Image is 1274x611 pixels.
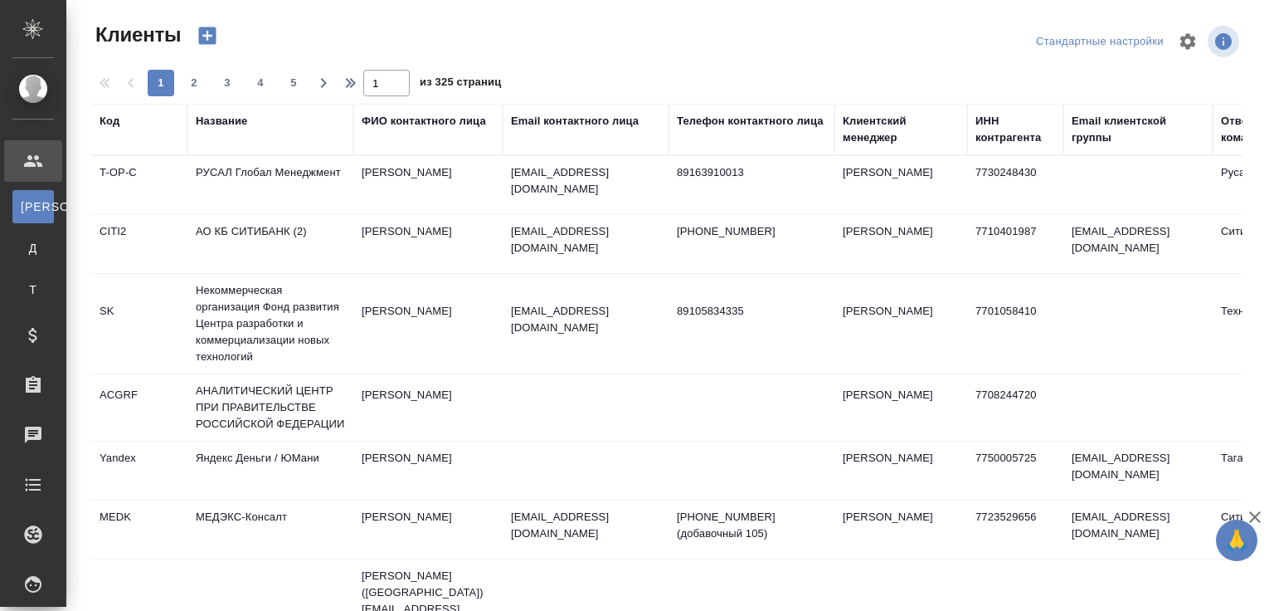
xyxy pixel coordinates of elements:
[12,273,54,306] a: Т
[967,442,1063,500] td: 7750005725
[196,113,247,130] div: Название
[511,223,660,257] p: [EMAIL_ADDRESS][DOMAIN_NAME]
[353,501,503,559] td: [PERSON_NAME]
[1168,22,1208,61] span: Настроить таблицу
[967,379,1063,437] td: 7708244720
[91,156,187,214] td: T-OP-C
[677,164,826,181] p: 89163910013
[181,75,207,91] span: 2
[834,379,967,437] td: [PERSON_NAME]
[1223,523,1251,558] span: 🙏
[214,70,241,96] button: 3
[967,156,1063,214] td: 7730248430
[511,164,660,198] p: [EMAIL_ADDRESS][DOMAIN_NAME]
[1063,215,1213,273] td: [EMAIL_ADDRESS][DOMAIN_NAME]
[12,190,54,223] a: [PERSON_NAME]
[353,379,503,437] td: [PERSON_NAME]
[91,379,187,437] td: ACGRF
[187,501,353,559] td: МЕДЭКС-Консалт
[511,303,660,336] p: [EMAIL_ADDRESS][DOMAIN_NAME]
[834,442,967,500] td: [PERSON_NAME]
[181,70,207,96] button: 2
[91,215,187,273] td: CITI2
[187,215,353,273] td: АО КБ СИТИБАНК (2)
[677,113,824,130] div: Телефон контактного лица
[91,295,187,353] td: SK
[1216,520,1257,561] button: 🙏
[187,274,353,374] td: Некоммерческая организация Фонд развития Центра разработки и коммерциализации новых технологий
[280,70,307,96] button: 5
[1072,113,1204,146] div: Email клиентской группы
[12,232,54,265] a: Д
[511,113,639,130] div: Email контактного лица
[353,442,503,500] td: [PERSON_NAME]
[214,75,241,91] span: 3
[975,113,1055,146] div: ИНН контрагента
[353,295,503,353] td: [PERSON_NAME]
[21,198,46,215] span: [PERSON_NAME]
[362,113,486,130] div: ФИО контактного лица
[834,156,967,214] td: [PERSON_NAME]
[677,223,826,240] p: [PHONE_NUMBER]
[677,509,826,542] p: [PHONE_NUMBER] (добавочный 105)
[353,156,503,214] td: [PERSON_NAME]
[247,70,274,96] button: 4
[280,75,307,91] span: 5
[843,113,959,146] div: Клиентский менеджер
[834,215,967,273] td: [PERSON_NAME]
[1063,442,1213,500] td: [EMAIL_ADDRESS][DOMAIN_NAME]
[511,509,660,542] p: [EMAIL_ADDRESS][DOMAIN_NAME]
[1063,501,1213,559] td: [EMAIL_ADDRESS][DOMAIN_NAME]
[100,113,119,130] div: Код
[91,442,187,500] td: Yandex
[967,215,1063,273] td: 7710401987
[353,215,503,273] td: [PERSON_NAME]
[1032,29,1168,55] div: split button
[187,442,353,500] td: Яндекс Деньги / ЮМани
[677,303,826,320] p: 89105834335
[21,240,46,257] span: Д
[834,295,967,353] td: [PERSON_NAME]
[1208,26,1242,57] span: Посмотреть информацию
[967,501,1063,559] td: 7723529656
[91,22,181,48] span: Клиенты
[91,501,187,559] td: MEDK
[967,295,1063,353] td: 7701058410
[187,22,227,50] button: Создать
[420,72,501,96] span: из 325 страниц
[21,281,46,298] span: Т
[187,374,353,441] td: АНАЛИТИЧЕСКИЙ ЦЕНТР ПРИ ПРАВИТЕЛЬСТВЕ РОССИЙСКОЙ ФЕДЕРАЦИИ
[187,156,353,214] td: РУСАЛ Глобал Менеджмент
[247,75,274,91] span: 4
[834,501,967,559] td: [PERSON_NAME]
